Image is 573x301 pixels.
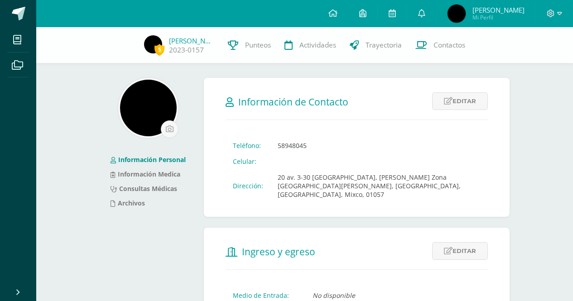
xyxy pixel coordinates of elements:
[111,184,177,193] a: Consultas Médicas
[472,5,525,14] span: [PERSON_NAME]
[472,14,525,21] span: Mi Perfil
[242,245,315,258] span: Ingreso y egreso
[448,5,466,23] img: 48747d284d5cf0bb993695dd4358f861.png
[313,291,355,300] i: No disponible
[144,35,162,53] img: 48747d284d5cf0bb993695dd4358f861.png
[270,138,488,153] td: 58948045
[169,36,214,45] a: [PERSON_NAME]
[111,199,145,207] a: Archivos
[169,45,204,55] a: 2023-0157
[433,40,465,50] span: Contactos
[120,80,177,136] img: 57dc896f7cc6361a424fedce92c4d0a9.png
[432,92,488,110] a: Editar
[226,138,270,153] td: Teléfono:
[299,40,336,50] span: Actividades
[366,40,402,50] span: Trayectoria
[270,169,488,202] td: 20 av. 3-30 [GEOGRAPHIC_DATA], [PERSON_NAME] Zona [GEOGRAPHIC_DATA][PERSON_NAME], [GEOGRAPHIC_DAT...
[238,96,348,108] span: Información de Contacto
[343,27,409,63] a: Trayectoria
[111,155,186,164] a: Información Personal
[111,170,180,178] a: Información Medica
[278,27,343,63] a: Actividades
[226,169,270,202] td: Dirección:
[432,242,488,260] a: Editar
[154,44,164,55] span: 5
[221,27,278,63] a: Punteos
[409,27,472,63] a: Contactos
[226,153,270,169] td: Celular:
[245,40,271,50] span: Punteos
